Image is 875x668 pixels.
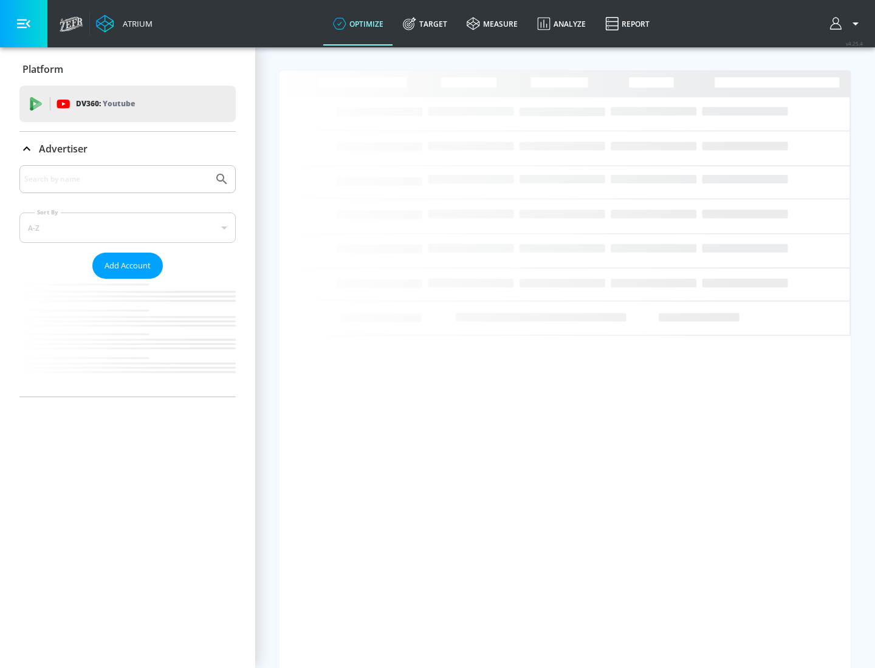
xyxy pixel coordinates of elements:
div: A-Z [19,213,236,243]
span: Add Account [105,259,151,273]
a: optimize [323,2,393,46]
a: Atrium [96,15,153,33]
div: Platform [19,52,236,86]
p: DV360: [76,97,135,111]
span: v 4.25.4 [846,40,863,47]
p: Youtube [103,97,135,110]
a: Analyze [527,2,595,46]
nav: list of Advertiser [19,279,236,397]
a: measure [457,2,527,46]
a: Report [595,2,659,46]
div: Advertiser [19,132,236,166]
p: Platform [22,63,63,76]
input: Search by name [24,171,208,187]
button: Add Account [92,253,163,279]
p: Advertiser [39,142,87,155]
div: DV360: Youtube [19,86,236,122]
div: Advertiser [19,165,236,397]
div: Atrium [118,18,153,29]
a: Target [393,2,457,46]
label: Sort By [35,208,61,216]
